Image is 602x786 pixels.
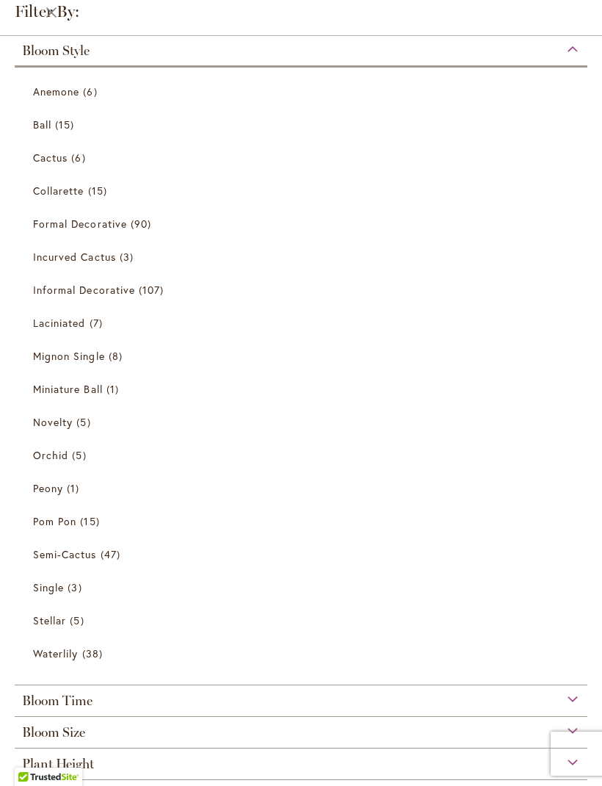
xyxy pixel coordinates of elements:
[33,508,573,534] a: Pom Pon 15
[33,151,68,165] span: Cactus
[101,547,124,562] span: 47
[33,310,573,336] a: Laciniated 7
[109,348,126,364] span: 8
[68,580,85,595] span: 3
[33,250,116,264] span: Incurved Cactus
[33,118,51,131] span: Ball
[80,513,103,529] span: 15
[33,244,573,270] a: Incurved Cactus 3
[33,343,573,369] a: Mignon Single 8
[33,184,84,198] span: Collarette
[139,282,167,298] span: 107
[33,376,573,402] a: Miniature Ball 1
[72,447,90,463] span: 5
[33,514,76,528] span: Pom Pon
[33,448,68,462] span: Orchid
[33,641,573,666] a: Waterlily 38
[33,79,573,104] a: Anemone 6
[22,724,85,740] span: Bloom Size
[33,217,127,231] span: Formal Decorative
[83,84,101,99] span: 6
[33,547,97,561] span: Semi-Cactus
[22,756,94,772] span: Plant Height
[70,613,87,628] span: 5
[33,574,573,600] a: Single 3
[33,613,66,627] span: Stellar
[33,349,105,363] span: Mignon Single
[33,541,573,567] a: Semi-Cactus 47
[120,249,137,264] span: 3
[33,409,573,435] a: Novelty 5
[33,442,573,468] a: Orchid 5
[88,183,111,198] span: 15
[76,414,94,430] span: 5
[90,315,106,331] span: 7
[131,216,155,231] span: 90
[33,646,78,660] span: Waterlily
[22,693,93,709] span: Bloom Time
[33,211,573,237] a: Formal Decorative 90
[33,382,103,396] span: Miniature Ball
[33,580,64,594] span: Single
[67,480,83,496] span: 1
[33,316,86,330] span: Laciniated
[33,283,135,297] span: Informal Decorative
[106,381,123,397] span: 1
[33,84,79,98] span: Anemone
[33,145,573,170] a: Cactus 6
[33,481,63,495] span: Peony
[22,43,90,59] span: Bloom Style
[71,150,89,165] span: 6
[33,277,573,303] a: Informal Decorative 107
[55,117,78,132] span: 15
[33,415,73,429] span: Novelty
[11,734,52,775] iframe: Launch Accessibility Center
[82,646,106,661] span: 38
[33,607,573,633] a: Stellar 5
[33,475,573,501] a: Peony 1
[33,112,573,137] a: Ball 15
[33,178,573,203] a: Collarette 15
